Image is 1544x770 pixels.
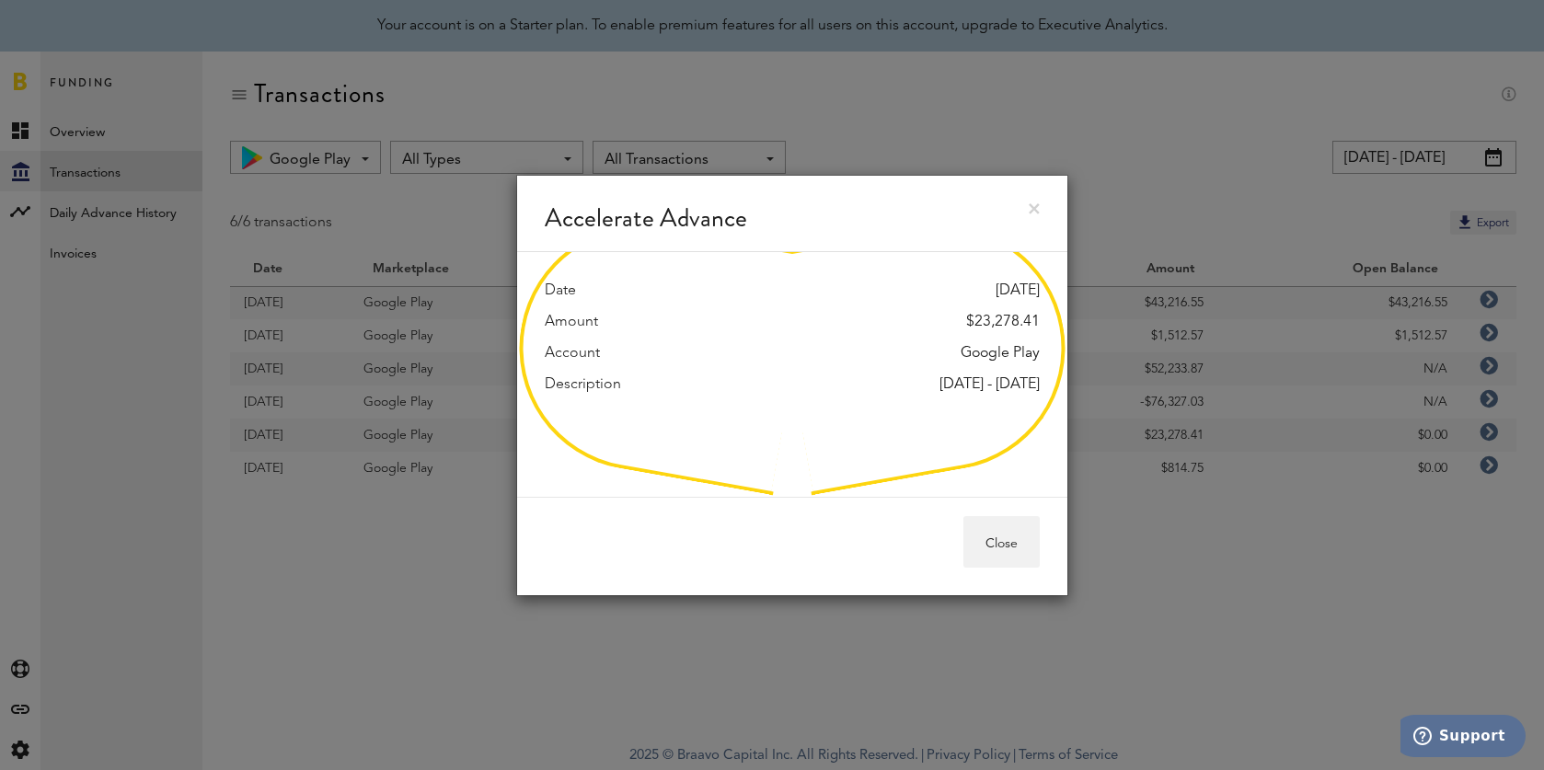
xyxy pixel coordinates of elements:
div: $23,278.41 [966,311,1040,333]
label: Amount [545,311,598,333]
div: Accelerate Advance [517,176,1067,252]
label: Account [545,342,600,364]
iframe: Opens a widget where you can find more information [1400,715,1526,761]
label: Date [545,280,576,302]
div: [DATE] - [DATE] [939,374,1040,396]
div: Google Play [961,342,1040,364]
div: [DATE] [996,280,1040,302]
label: Description [545,374,621,396]
button: Close [963,516,1040,568]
